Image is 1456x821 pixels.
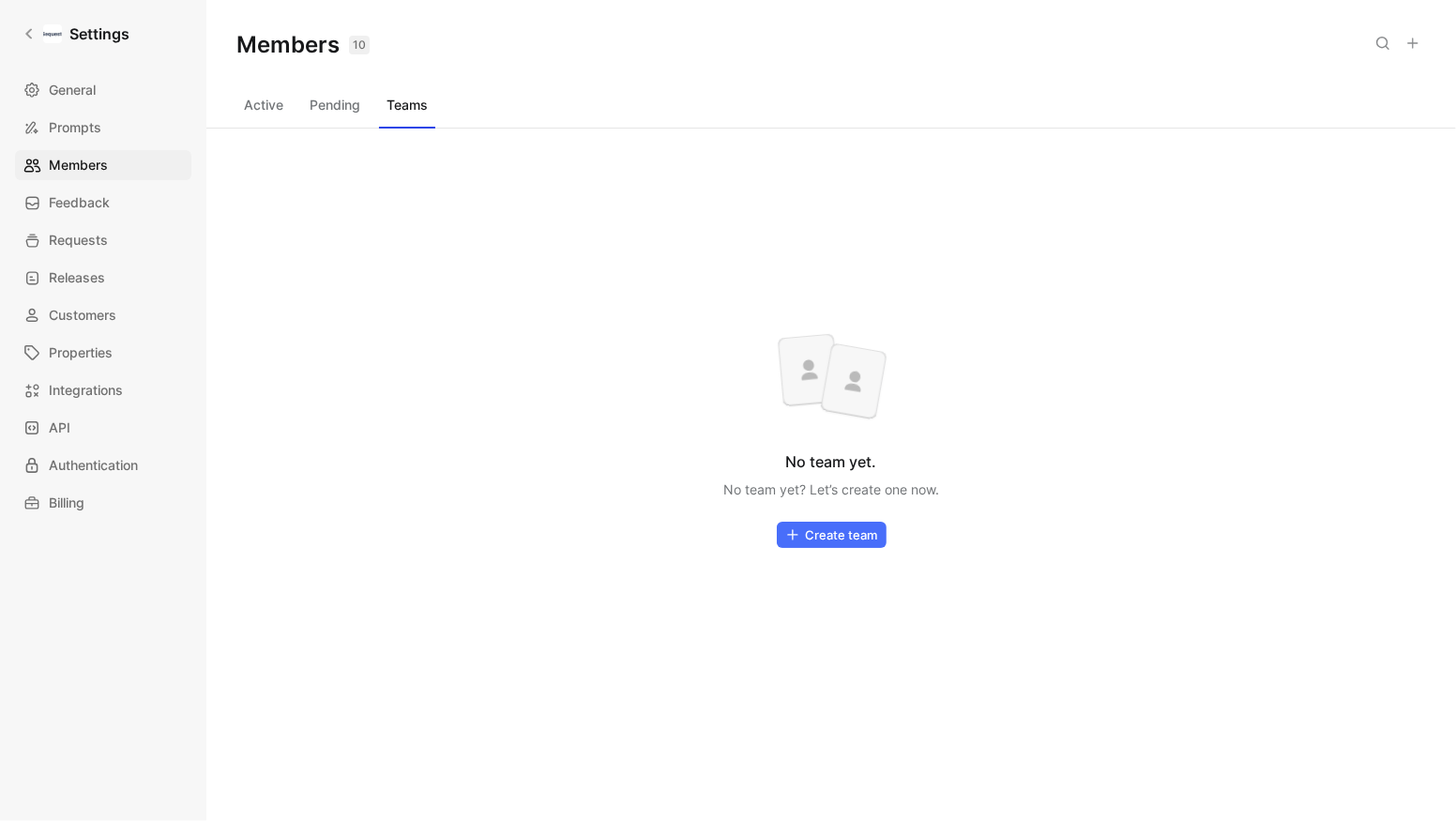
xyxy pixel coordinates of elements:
[15,450,191,480] a: Authentication
[69,23,129,45] h1: Settings
[49,454,138,477] span: Authentication
[49,229,108,251] span: Requests
[723,480,939,499] div: No team yet? Let’s create one now.
[15,113,191,143] a: Prompts
[49,191,110,214] span: Feedback
[15,150,191,180] a: Members
[15,338,191,368] a: Properties
[349,36,370,54] div: 10
[302,90,368,120] button: Pending
[49,154,108,176] span: Members
[15,75,191,105] a: General
[15,375,191,405] a: Integrations
[379,90,435,120] button: Teams
[15,188,191,218] a: Feedback
[786,450,877,473] div: No team yet.
[15,413,191,443] a: API
[49,116,101,139] span: Prompts
[49,492,84,514] span: Billing
[15,263,191,293] a: Releases
[15,225,191,255] a: Requests
[49,79,96,101] span: General
[15,488,191,518] a: Billing
[49,417,70,439] span: API
[777,522,887,548] button: Create team
[236,30,370,60] h1: Members
[15,300,191,330] a: Customers
[49,266,105,289] span: Releases
[49,304,116,327] span: Customers
[15,15,137,53] a: Settings
[236,90,291,120] button: Active
[49,342,113,364] span: Properties
[49,379,123,402] span: Integrations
